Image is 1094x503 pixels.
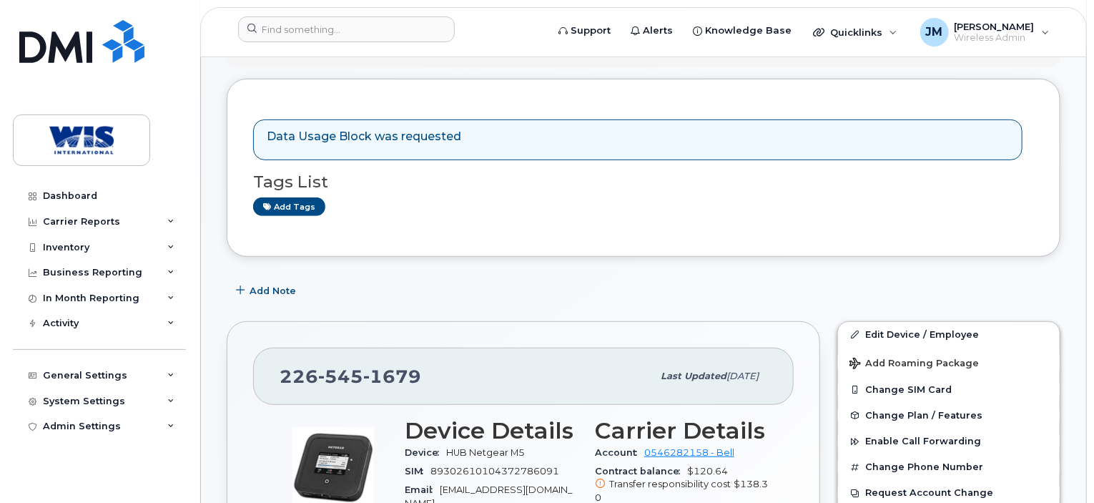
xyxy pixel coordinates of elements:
span: Quicklinks [830,26,882,38]
a: Support [548,16,621,45]
span: SIM [405,466,430,477]
span: Enable Call Forwarding [865,436,981,447]
span: Transfer responsibility cost [609,479,731,489]
button: Add Roaming Package [838,348,1060,377]
a: Alerts [621,16,683,45]
button: Enable Call Forwarding [838,429,1060,454]
button: Change SIM Card [838,377,1060,403]
h3: Carrier Details [595,418,768,444]
p: Data Usage Block was requested [267,129,461,145]
a: 0546282158 - Bell [644,447,734,458]
span: Support [571,24,611,38]
span: Alerts [643,24,673,38]
a: Knowledge Base [683,16,802,45]
span: Email [405,484,440,495]
span: Add Note [250,284,296,298]
span: Contract balance [595,466,687,477]
span: Knowledge Base [705,24,792,38]
span: Account [595,447,644,458]
div: Quicklinks [803,18,907,47]
a: Add tags [253,197,325,215]
span: 89302610104372786091 [430,466,559,477]
input: Find something... [238,16,455,42]
button: Change Plan / Features [838,403,1060,429]
div: Jesse McCreary [910,18,1060,47]
h3: Tags List [253,173,1034,191]
span: Device [405,447,446,458]
button: Add Note [227,278,308,304]
a: Edit Device / Employee [838,322,1060,348]
span: 1679 [363,366,421,387]
span: Last updated [661,371,726,381]
span: 226 [280,366,421,387]
button: Change Phone Number [838,454,1060,480]
span: 545 [318,366,363,387]
span: [PERSON_NAME] [955,21,1035,32]
span: Change Plan / Features [865,410,982,421]
span: JM [926,24,943,41]
span: Wireless Admin [955,32,1035,44]
span: HUB Netgear M5 [446,447,525,458]
h3: Device Details [405,418,578,444]
span: [DATE] [726,371,759,381]
span: Add Roaming Package [849,358,979,371]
